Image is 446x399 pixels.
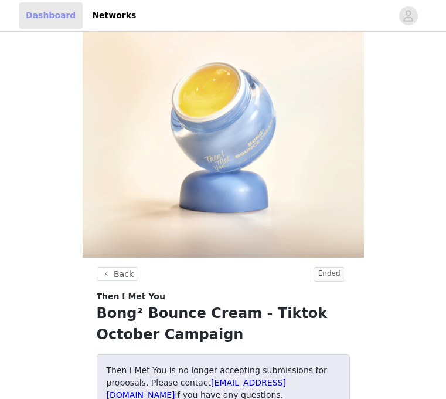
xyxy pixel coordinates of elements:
button: Back [97,267,139,281]
span: Ended [314,267,345,282]
div: avatar [403,6,414,25]
a: Networks [85,2,143,29]
h1: Bong² Bounce Cream - Tiktok October Campaign [97,303,350,345]
span: Then I Met You [97,290,165,303]
a: Dashboard [19,2,83,29]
